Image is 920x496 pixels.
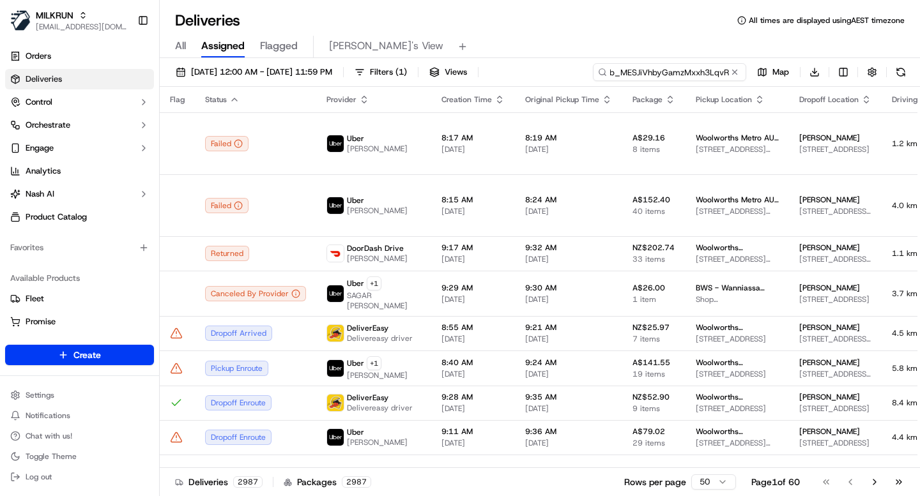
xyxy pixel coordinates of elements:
img: uber-new-logo.jpeg [327,135,344,152]
span: Creation Time [441,94,492,105]
span: [STREET_ADDRESS] [799,403,871,414]
span: NZ$52.90 [632,392,675,402]
a: Product Catalog [5,207,154,227]
span: Woolworths Supermarket [GEOGRAPHIC_DATA] - [GEOGRAPHIC_DATA] [696,322,779,333]
span: [EMAIL_ADDRESS][DOMAIN_NAME] [36,22,127,32]
span: 29 items [632,438,675,448]
span: 8:19 AM [525,133,612,143]
span: Control [26,96,52,108]
span: [PERSON_NAME] [799,466,860,476]
span: 9:28 AM [441,466,505,476]
span: Flagged [260,38,298,54]
button: Orchestrate [5,115,154,135]
span: [STREET_ADDRESS][PERSON_NAME] [696,144,779,154]
span: API Documentation [121,13,205,26]
span: 8 items [632,144,675,154]
span: [STREET_ADDRESS][PERSON_NAME] [696,254,779,264]
span: [DATE] [525,254,612,264]
span: [PERSON_NAME]'s View [329,38,443,54]
span: [STREET_ADDRESS][PERSON_NAME][PERSON_NAME] [799,334,871,344]
button: Settings [5,386,154,404]
span: 9:36 AM [525,426,612,437]
span: Woolworths Supermarket AU - [PERSON_NAME] [696,426,779,437]
span: Analytics [26,165,61,177]
button: Create [5,345,154,365]
span: 9:11 AM [441,426,505,437]
img: delivereasy_logo.png [327,325,344,342]
span: Product Catalog [26,211,87,223]
button: Map [751,63,795,81]
span: A$44.40 [632,466,675,476]
a: Orders [5,46,154,66]
a: Analytics [5,161,154,181]
span: [STREET_ADDRESS] [799,144,871,154]
button: Engage [5,138,154,158]
button: Log out [5,468,154,486]
span: [PERSON_NAME] [799,133,860,143]
a: 📗Knowledge Base [8,8,103,31]
span: Flag [170,94,185,105]
span: [DATE] [525,206,612,216]
span: 9:30 AM [525,283,612,293]
span: NZ$202.74 [632,243,675,253]
span: [STREET_ADDRESS][PERSON_NAME] [799,369,871,379]
span: Delivereasy driver [347,333,413,343]
button: MILKRUNMILKRUN[EMAIL_ADDRESS][DOMAIN_NAME] [5,5,132,36]
span: 1 item [632,294,675,304]
span: Filters [370,66,407,78]
button: +1 [367,356,381,370]
span: Orders [26,50,51,62]
span: Dropoff Location [799,94,859,105]
span: Engage [26,142,54,154]
span: [PERSON_NAME] [799,426,860,437]
span: [PERSON_NAME] [799,357,860,368]
span: SAGAR [PERSON_NAME] [347,290,421,311]
span: NZ$25.97 [632,322,675,333]
button: MILKRUN [36,9,73,22]
span: Knowledge Base [26,13,98,26]
img: uber-new-logo.jpeg [327,197,344,214]
img: uber-new-logo.jpeg [327,285,344,302]
span: [DATE] 12:00 AM - [DATE] 11:59 PM [191,66,332,78]
div: 💻 [108,15,118,25]
div: Packages [284,476,371,488]
span: 9:29 AM [441,283,505,293]
span: 8:17 AM [441,133,505,143]
span: [PERSON_NAME] [347,206,408,216]
span: All times are displayed using AEST timezone [749,15,905,26]
span: 8:15 AM [441,195,505,205]
span: [DATE] [525,403,612,414]
span: 19 items [632,369,675,379]
span: [STREET_ADDRESS] [799,438,871,448]
button: Toggle Theme [5,447,154,465]
span: Uber [347,278,364,289]
span: Uber [347,358,364,368]
button: [DATE] 12:00 AM - [DATE] 11:59 PM [170,63,338,81]
span: Create [73,349,101,361]
span: DoorDash Drive [347,243,404,253]
button: Fleet [5,289,154,309]
span: [DATE] [441,403,505,414]
span: 9:35 AM [525,392,612,402]
span: Original Pickup Time [525,94,599,105]
span: [DATE] [525,438,612,448]
span: [PERSON_NAME] [799,322,860,333]
span: 9:21 AM [525,322,612,333]
div: Available Products [5,268,154,289]
span: Status [205,94,227,105]
p: Rows per page [624,476,686,488]
div: Failed [205,136,249,151]
span: A$152.40 [632,195,675,205]
button: Promise [5,312,154,332]
span: Pylon [127,45,155,54]
input: Type to search [593,63,746,81]
span: [PERSON_NAME] [347,253,408,264]
span: [STREET_ADDRESS] [696,403,779,414]
a: Promise [10,316,149,327]
span: [PERSON_NAME] [799,283,860,293]
span: Provider [326,94,356,105]
img: uber-new-logo.jpeg [327,360,344,377]
span: Log out [26,472,52,482]
span: [STREET_ADDRESS][PERSON_NAME] [696,438,779,448]
span: Delivereasy driver [347,403,413,413]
